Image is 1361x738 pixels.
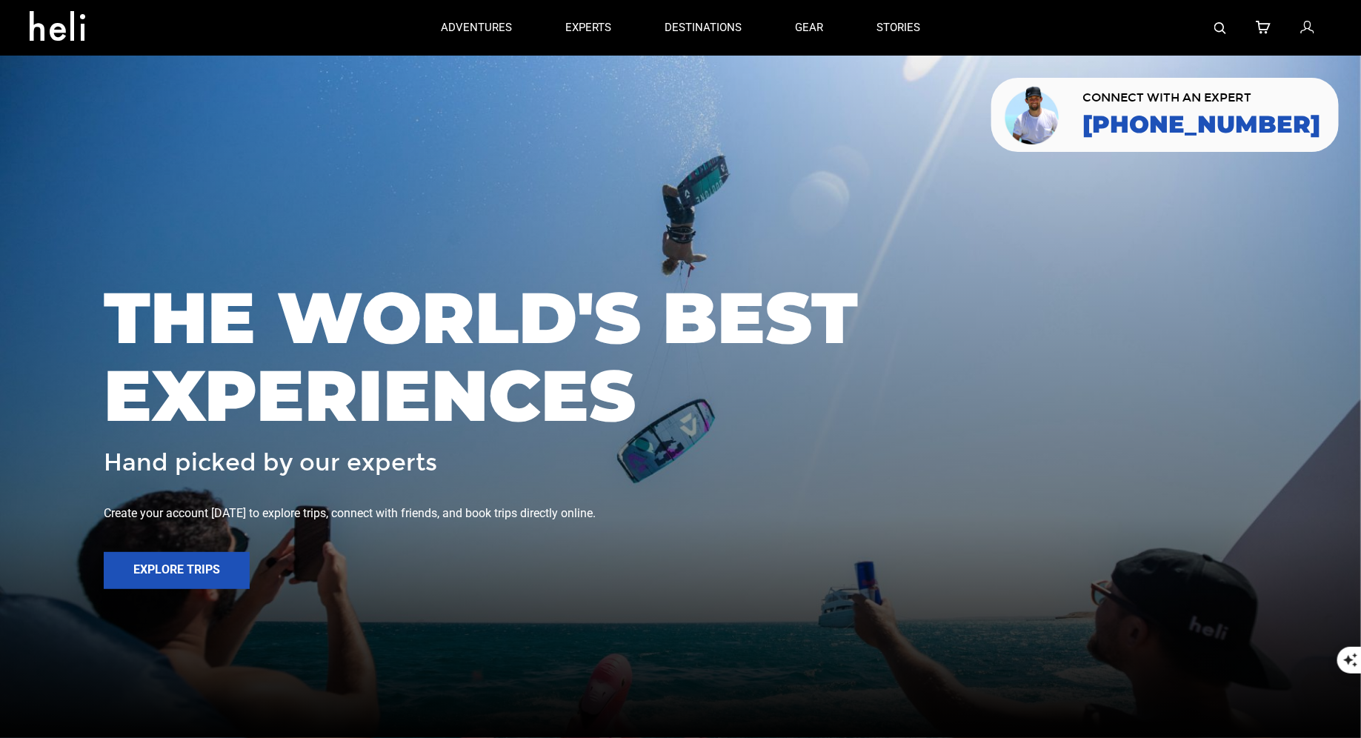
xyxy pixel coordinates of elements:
span: Hand picked by our experts [104,450,437,476]
p: destinations [665,20,742,36]
button: Explore Trips [104,552,250,589]
img: contact our team [1002,84,1064,146]
span: CONNECT WITH AN EXPERT [1082,92,1320,104]
p: adventures [441,20,512,36]
p: experts [565,20,611,36]
a: [PHONE_NUMBER] [1082,111,1320,138]
div: Create your account [DATE] to explore trips, connect with friends, and book trips directly online. [104,505,1257,522]
span: THE WORLD'S BEST EXPERIENCES [104,279,1257,435]
img: search-bar-icon.svg [1214,22,1226,34]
